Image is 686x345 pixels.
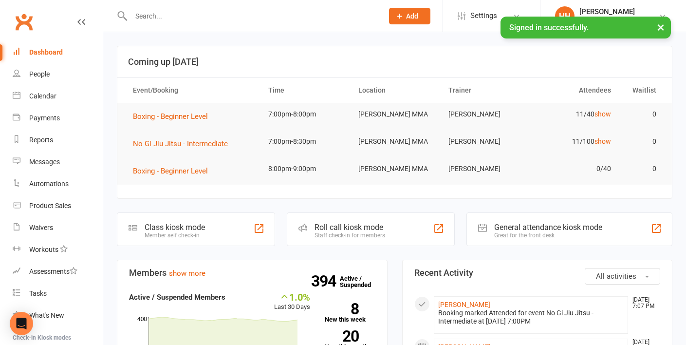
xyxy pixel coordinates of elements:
[585,268,660,285] button: All activities
[13,63,103,85] a: People
[440,130,530,153] td: [PERSON_NAME]
[260,78,350,103] th: Time
[29,289,47,297] div: Tasks
[596,272,636,281] span: All activities
[315,223,385,232] div: Roll call kiosk mode
[29,158,60,166] div: Messages
[260,103,350,126] td: 7:00pm-8:00pm
[440,157,530,180] td: [PERSON_NAME]
[325,302,359,316] strong: 8
[509,23,589,32] span: Signed in successfully.
[13,283,103,305] a: Tasks
[29,311,64,319] div: What's New
[29,136,53,144] div: Reports
[29,48,63,56] div: Dashboard
[133,167,208,175] span: Boxing - Beginner Level
[29,202,71,210] div: Product Sales
[494,232,602,239] div: Great for the front desk
[579,7,649,16] div: [PERSON_NAME]
[350,103,440,126] td: [PERSON_NAME] MMA
[129,293,225,302] strong: Active / Suspended Members
[594,137,611,145] a: show
[620,130,665,153] td: 0
[440,103,530,126] td: [PERSON_NAME]
[133,165,215,177] button: Boxing - Beginner Level
[13,305,103,326] a: What's New
[128,9,376,23] input: Search...
[145,232,205,239] div: Member self check-in
[260,157,350,180] td: 8:00pm-9:00pm
[494,223,602,232] div: General attendance kiosk mode
[555,6,575,26] div: HH
[13,129,103,151] a: Reports
[133,138,235,150] button: No Gi Jiu Jitsu - Intermediate
[315,232,385,239] div: Staff check-in for members
[13,85,103,107] a: Calendar
[414,268,661,278] h3: Recent Activity
[13,217,103,239] a: Waivers
[260,130,350,153] td: 7:00pm-8:30pm
[133,111,215,122] button: Boxing - Beginner Level
[530,130,620,153] td: 11/100
[350,78,440,103] th: Location
[274,291,310,302] div: 1.0%
[406,12,418,20] span: Add
[128,57,661,67] h3: Coming up [DATE]
[470,5,497,27] span: Settings
[13,173,103,195] a: Automations
[325,329,359,344] strong: 20
[530,103,620,126] td: 11/40
[438,301,490,308] a: [PERSON_NAME]
[124,78,260,103] th: Event/Booking
[129,268,375,278] h3: Members
[13,151,103,173] a: Messages
[169,269,205,278] a: show more
[620,78,665,103] th: Waitlist
[13,239,103,261] a: Workouts
[628,297,660,309] time: [DATE] 7:07 PM
[133,112,208,121] span: Boxing - Beginner Level
[579,16,649,25] div: [PERSON_NAME] MMA
[652,17,669,38] button: ×
[530,78,620,103] th: Attendees
[13,107,103,129] a: Payments
[133,139,228,148] span: No Gi Jiu Jitsu - Intermediate
[350,130,440,153] td: [PERSON_NAME] MMA
[145,223,205,232] div: Class kiosk mode
[340,268,383,295] a: 394Active / Suspended
[311,274,340,288] strong: 394
[389,8,430,24] button: Add
[350,157,440,180] td: [PERSON_NAME] MMA
[29,70,50,78] div: People
[29,180,69,188] div: Automations
[530,157,620,180] td: 0/40
[13,41,103,63] a: Dashboard
[12,10,36,34] a: Clubworx
[29,224,53,231] div: Waivers
[274,291,310,312] div: Last 30 Days
[13,261,103,283] a: Assessments
[620,103,665,126] td: 0
[440,78,530,103] th: Trainer
[594,110,611,118] a: show
[29,92,56,100] div: Calendar
[325,303,375,323] a: 8New this week
[29,246,58,253] div: Workouts
[620,157,665,180] td: 0
[29,268,77,275] div: Assessments
[13,195,103,217] a: Product Sales
[438,309,624,326] div: Booking marked Attended for event No Gi Jiu Jitsu - Intermediate at [DATE] 7:00PM
[29,114,60,122] div: Payments
[10,312,33,335] div: Open Intercom Messenger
